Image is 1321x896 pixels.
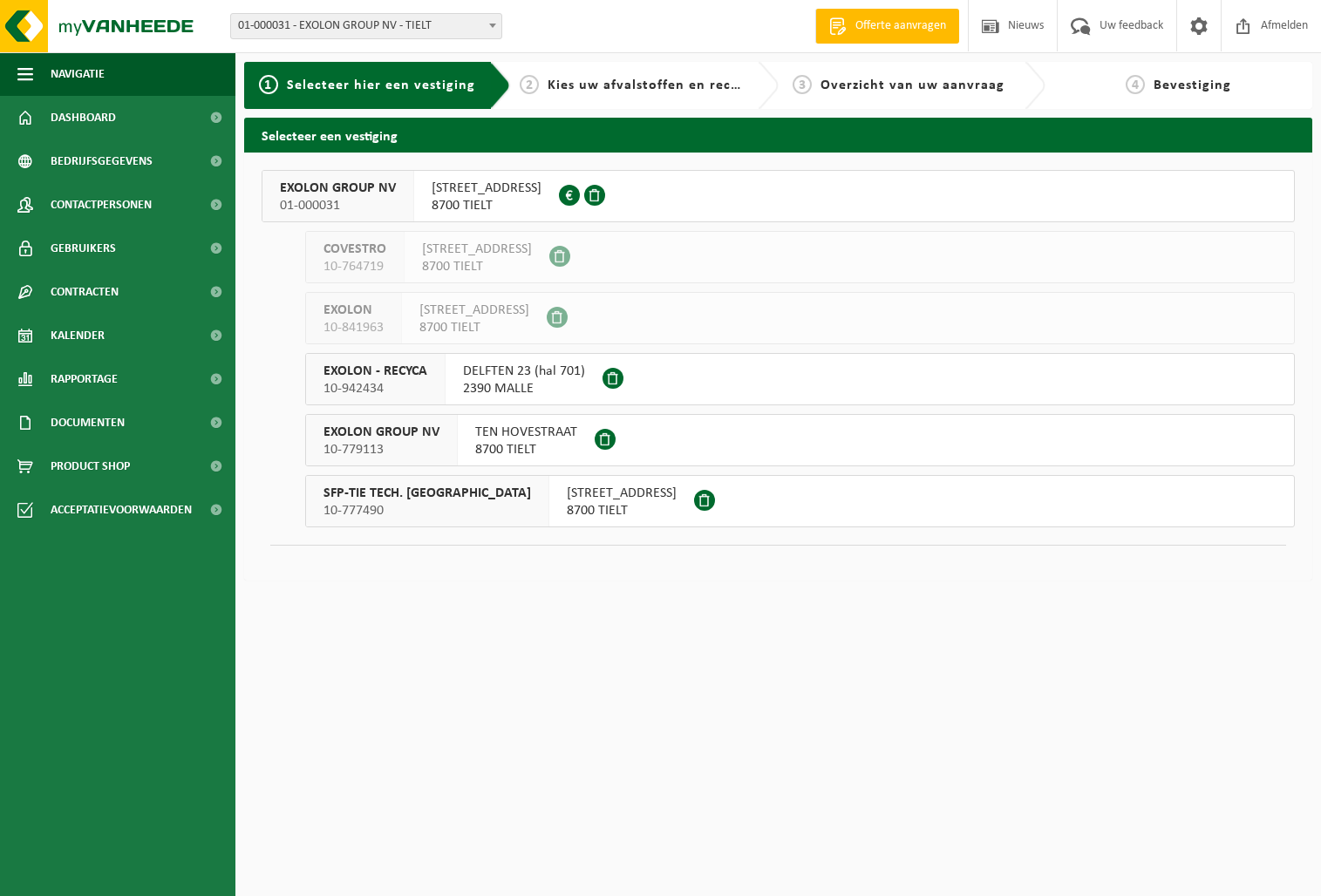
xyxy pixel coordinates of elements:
span: 10-841963 [323,319,384,336]
span: Overzicht van uw aanvraag [821,78,1004,92]
button: EXOLON - RECYCA 10-942434 DELFTEN 23 (hal 701)2390 MALLE [305,353,1295,405]
span: 10-777490 [323,502,531,519]
span: [STREET_ADDRESS] [422,241,532,258]
span: 10-764719 [323,258,386,275]
span: [STREET_ADDRESS] [419,302,529,319]
button: SFP-TIE TECH. [GEOGRAPHIC_DATA] 10-777490 [STREET_ADDRESS]8700 TIELT [305,475,1295,527]
span: Gebruikers [51,227,116,270]
span: Acceptatievoorwaarden [51,488,192,532]
span: Kies uw afvalstoffen en recipiënten [548,78,787,92]
span: TEN HOVESTRAAT [475,424,577,441]
button: EXOLON GROUP NV 10-779113 TEN HOVESTRAAT8700 TIELT [305,414,1295,466]
span: Offerte aanvragen [851,17,950,35]
span: EXOLON - RECYCA [323,363,427,380]
span: 8700 TIELT [432,197,541,214]
span: 8700 TIELT [475,441,577,458]
span: 01-000031 [280,197,396,214]
span: DELFTEN 23 (hal 701) [463,363,585,380]
span: 8700 TIELT [419,319,529,336]
h2: Selecteer een vestiging [244,118,1312,152]
span: 1 [259,75,278,94]
span: 8700 TIELT [567,502,677,519]
span: 10-942434 [323,380,427,397]
span: EXOLON GROUP NV [323,424,439,441]
span: 2 [520,75,539,94]
button: EXOLON GROUP NV 01-000031 [STREET_ADDRESS]8700 TIELT [262,170,1295,222]
span: Product Shop [51,445,130,488]
span: 01-000031 - EXOLON GROUP NV - TIELT [231,14,501,38]
span: EXOLON GROUP NV [280,180,396,197]
span: Documenten [51,401,125,445]
span: EXOLON [323,302,384,319]
span: Bedrijfsgegevens [51,139,153,183]
span: Contracten [51,270,119,314]
span: 3 [793,75,812,94]
span: Bevestiging [1154,78,1231,92]
span: Navigatie [51,52,105,96]
span: SFP-TIE TECH. [GEOGRAPHIC_DATA] [323,485,531,502]
span: Kalender [51,314,105,357]
span: [STREET_ADDRESS] [567,485,677,502]
span: 10-779113 [323,441,439,458]
span: 4 [1126,75,1145,94]
span: 01-000031 - EXOLON GROUP NV - TIELT [230,13,502,39]
span: 8700 TIELT [422,258,532,275]
span: Contactpersonen [51,183,152,227]
span: COVESTRO [323,241,386,258]
a: Offerte aanvragen [815,9,959,44]
span: Selecteer hier een vestiging [287,78,475,92]
span: [STREET_ADDRESS] [432,180,541,197]
span: Dashboard [51,96,116,139]
span: Rapportage [51,357,118,401]
span: 2390 MALLE [463,380,585,397]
